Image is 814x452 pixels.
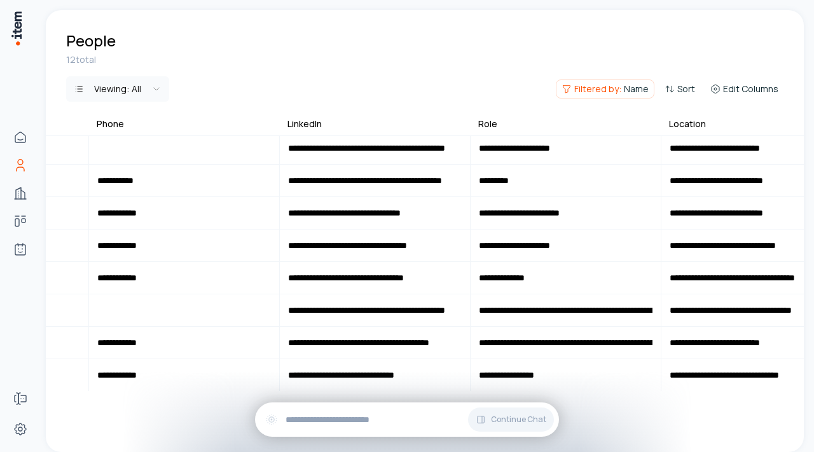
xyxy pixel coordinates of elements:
a: Companies [8,181,33,206]
span: Sort [677,83,695,95]
a: People [8,153,33,178]
button: Sort [659,80,700,98]
div: Phone [97,118,124,130]
button: Edit Columns [705,80,783,98]
a: Forms [8,386,33,411]
div: Location [669,118,706,130]
span: Edit Columns [723,83,778,95]
div: LinkedIn [287,118,322,130]
h1: People [66,31,116,51]
div: 12 total [66,53,783,66]
span: Continue Chat [491,414,546,425]
div: Role [478,118,497,130]
img: Item Brain Logo [10,10,23,46]
button: Continue Chat [468,407,554,432]
div: Viewing: [94,83,141,95]
button: Filtered by:Name [556,79,654,99]
a: Settings [8,416,33,442]
span: Filtered by: [574,83,621,95]
a: Agents [8,236,33,262]
a: Deals [8,209,33,234]
a: Home [8,125,33,150]
span: Name [624,83,649,95]
div: Continue Chat [255,402,559,437]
